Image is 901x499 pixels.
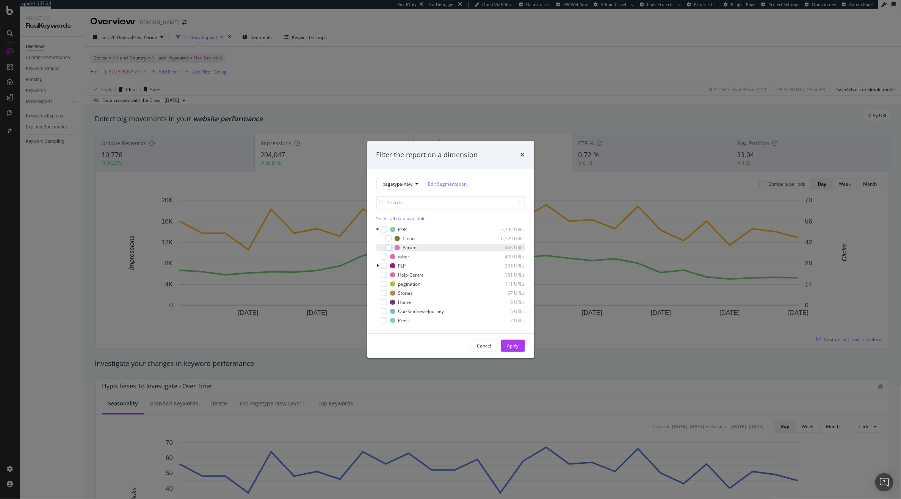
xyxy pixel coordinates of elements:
div: Press [398,317,410,324]
div: Clean [403,235,415,242]
div: Help-Centre [398,272,424,278]
div: Select all data available [376,216,525,222]
input: Search [376,196,525,210]
div: 161 URLs [488,272,525,278]
button: Cancel [471,340,498,352]
div: Home [398,299,411,305]
a: Edit Segmentation [428,180,467,188]
div: Our-Kindness-Journey [398,308,444,314]
div: Cancel [477,343,492,349]
div: 67 URLs [488,290,525,296]
div: times [520,150,525,160]
div: 111 URLs [488,281,525,287]
div: Stories [398,290,413,296]
div: 463 URLs [488,244,525,251]
div: PDP [398,226,407,233]
button: pagetype-new [376,178,425,190]
div: 7,192 URLs [488,226,525,233]
div: 8 URLs [488,299,525,305]
div: other [398,253,410,260]
div: 5 URLs [488,308,525,314]
span: pagetype-new [383,181,413,187]
div: pagination [398,281,421,287]
div: Open Intercom Messenger [875,473,893,491]
div: PLP [398,263,406,269]
div: 2 URLs [488,317,525,324]
div: Filter the report on a dimension [376,150,478,160]
div: 6,729 URLs [488,235,525,242]
div: modal [367,141,534,358]
div: 409 URLs [488,253,525,260]
div: Param [403,244,417,251]
div: Apply [507,343,519,349]
button: Apply [501,340,525,352]
div: 395 URLs [488,263,525,269]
